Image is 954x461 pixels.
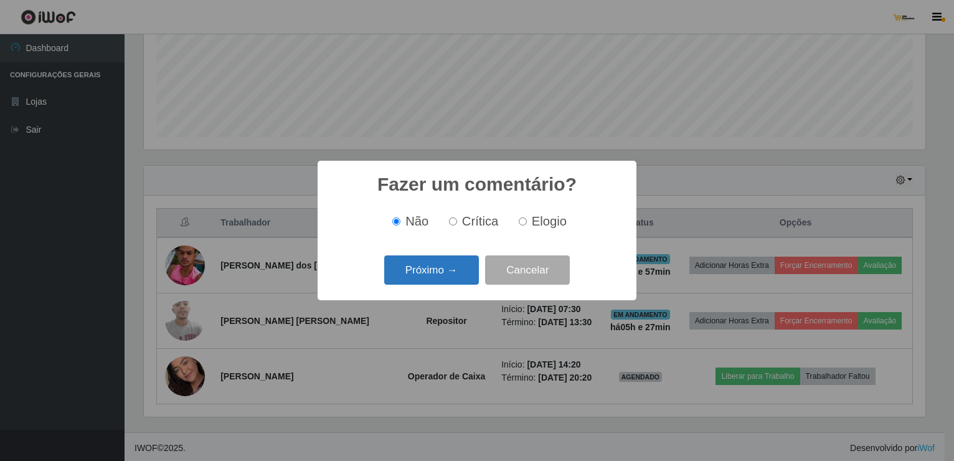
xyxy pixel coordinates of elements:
h2: Fazer um comentário? [377,173,577,196]
button: Próximo → [384,255,479,285]
input: Não [392,217,400,226]
input: Crítica [449,217,457,226]
span: Não [405,214,428,228]
span: Elogio [532,214,567,228]
span: Crítica [462,214,499,228]
button: Cancelar [485,255,570,285]
input: Elogio [519,217,527,226]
